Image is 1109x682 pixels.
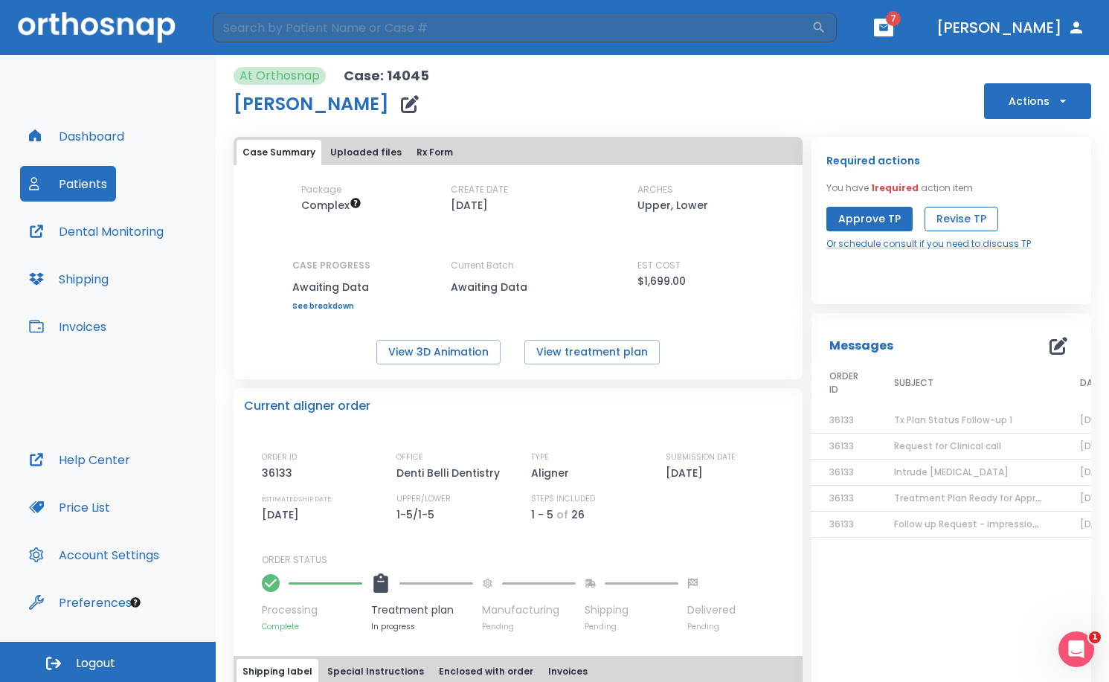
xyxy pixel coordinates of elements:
input: Search by Patient Name or Case # [213,13,811,42]
p: 26 [571,506,585,524]
p: ESTIMATED SHIP DATE [262,492,331,506]
iframe: Intercom live chat [1058,631,1094,667]
p: SUBMISSION DATE [666,451,736,464]
button: Revise TP [925,207,998,231]
p: Processing [262,602,362,618]
div: Tooltip anchor [129,596,142,609]
p: Awaiting Data [451,278,585,296]
button: Price List [20,489,119,525]
span: 7 [886,11,901,26]
span: 36133 [829,518,854,530]
span: Up to 50 Steps (100 aligners) [301,198,361,213]
p: At Orthosnap [240,67,320,85]
span: 36133 [829,466,854,478]
p: CREATE DATE [451,183,508,196]
button: Actions [984,83,1091,119]
p: Delivered [687,602,736,618]
p: Pending [687,621,736,632]
button: Approve TP [826,207,913,231]
button: Preferences [20,585,141,620]
button: Invoices [20,309,115,344]
span: 1 required [871,181,919,194]
p: ARCHES [637,183,673,196]
button: Dental Monitoring [20,213,173,249]
img: Orthosnap [18,12,176,42]
p: Complete [262,621,362,632]
p: Messages [829,337,893,355]
p: Required actions [826,152,920,170]
p: Case: 14045 [344,67,429,85]
span: DATE [1080,376,1103,390]
p: CASE PROGRESS [292,259,370,272]
span: 36133 [829,492,854,504]
button: Uploaded files [324,140,408,165]
span: 36133 [829,414,854,426]
p: Current Batch [451,259,585,272]
span: Request for Clinical call [894,440,1001,452]
p: [DATE] [262,506,304,524]
button: Case Summary [237,140,321,165]
p: Treatment plan [371,602,473,618]
span: Intrude [MEDICAL_DATA] [894,466,1009,478]
p: In progress [371,621,473,632]
a: Or schedule consult if you need to discuss TP [826,237,1031,251]
p: 1-5/1-5 [396,506,440,524]
span: Tx Plan Status Follow-up 1 [894,414,1012,426]
p: Pending [482,621,576,632]
p: Manufacturing [482,602,576,618]
button: Help Center [20,442,139,477]
p: Aligner [531,464,574,482]
p: EST COST [637,259,681,272]
span: Treatment Plan Ready for Approval! [894,492,1058,504]
button: View 3D Animation [376,340,501,364]
div: tabs [237,140,800,165]
p: 1 - 5 [531,506,553,524]
p: You have action item [826,181,973,195]
p: Package [301,183,341,196]
p: of [556,506,568,524]
span: 1 [1089,631,1101,643]
p: Awaiting Data [292,278,370,296]
button: Patients [20,166,116,202]
p: Denti Belli Dentistry [396,464,505,482]
p: Shipping [585,602,678,618]
button: Account Settings [20,537,168,573]
p: TYPE [531,451,549,464]
button: Shipping [20,261,118,297]
button: View treatment plan [524,340,660,364]
p: Current aligner order [244,397,370,415]
a: See breakdown [292,302,370,311]
p: $1,699.00 [637,272,686,290]
p: OFFICE [396,451,423,464]
span: 36133 [829,440,854,452]
p: ORDER STATUS [262,553,792,567]
span: SUBJECT [894,376,933,390]
p: Pending [585,621,678,632]
p: Upper, Lower [637,196,708,214]
h1: [PERSON_NAME] [234,95,389,113]
button: Dashboard [20,118,133,154]
p: 36133 [262,464,298,482]
p: STEPS INCLUDED [531,492,595,506]
p: [DATE] [666,464,708,482]
span: ORDER ID [829,370,858,396]
p: [DATE] [451,196,488,214]
span: Logout [76,655,115,672]
button: [PERSON_NAME] [930,14,1091,41]
p: UPPER/LOWER [396,492,451,506]
p: ORDER ID [262,451,297,464]
button: Rx Form [411,140,459,165]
